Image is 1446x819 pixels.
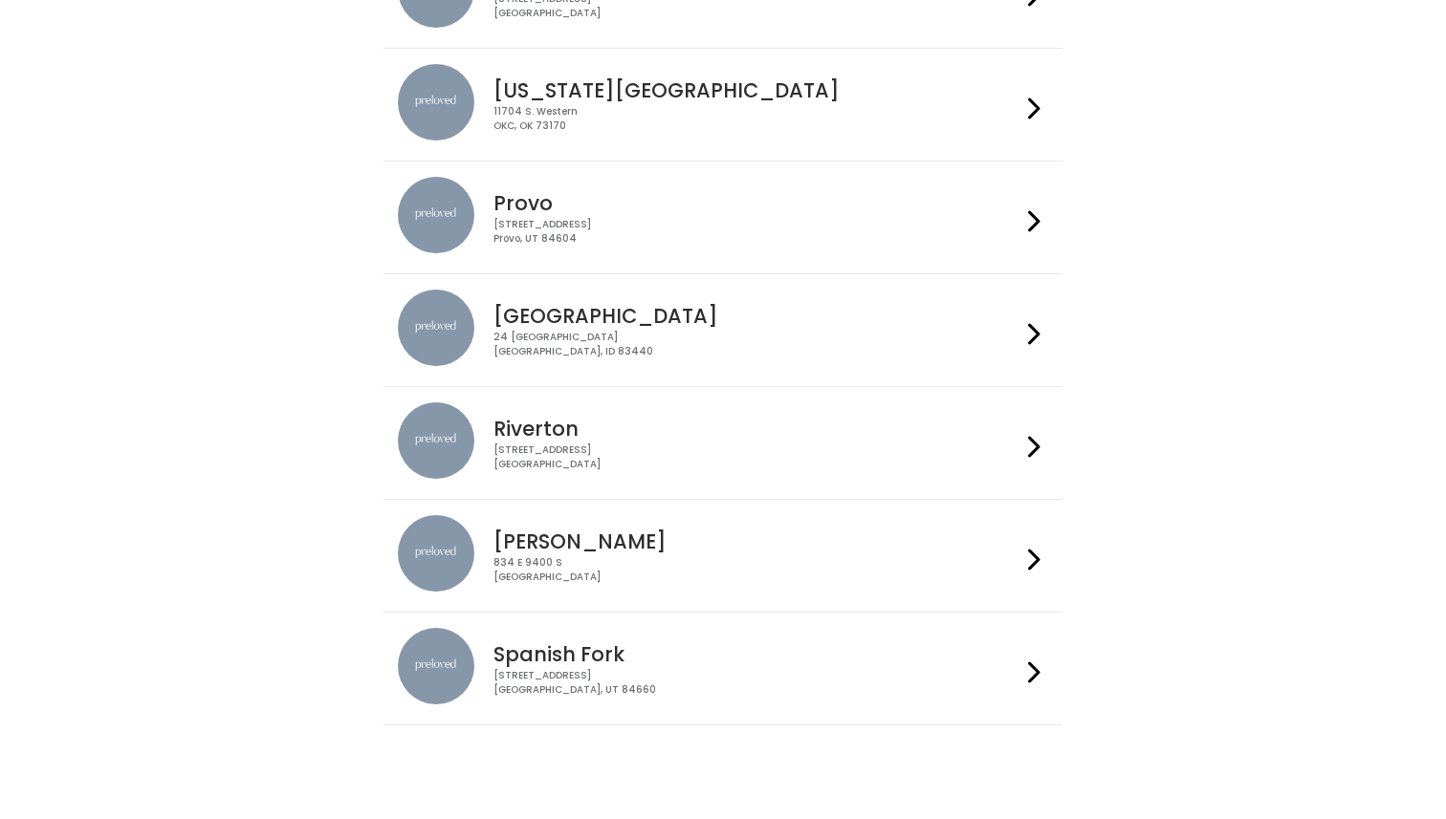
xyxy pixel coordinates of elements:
[493,669,1019,697] div: [STREET_ADDRESS] [GEOGRAPHIC_DATA], UT 84660
[493,218,1019,246] div: [STREET_ADDRESS] Provo, UT 84604
[398,290,474,366] img: preloved location
[398,402,474,479] img: preloved location
[493,418,1019,440] h4: Riverton
[398,628,1047,709] a: preloved location Spanish Fork [STREET_ADDRESS][GEOGRAPHIC_DATA], UT 84660
[493,192,1019,214] h4: Provo
[493,79,1019,101] h4: [US_STATE][GEOGRAPHIC_DATA]
[398,177,1047,258] a: preloved location Provo [STREET_ADDRESS]Provo, UT 84604
[398,64,1047,145] a: preloved location [US_STATE][GEOGRAPHIC_DATA] 11704 S. WesternOKC, OK 73170
[493,331,1019,358] div: 24 [GEOGRAPHIC_DATA] [GEOGRAPHIC_DATA], ID 83440
[398,177,474,253] img: preloved location
[398,515,474,592] img: preloved location
[493,443,1019,471] div: [STREET_ADDRESS] [GEOGRAPHIC_DATA]
[398,290,1047,371] a: preloved location [GEOGRAPHIC_DATA] 24 [GEOGRAPHIC_DATA][GEOGRAPHIC_DATA], ID 83440
[398,402,1047,484] a: preloved location Riverton [STREET_ADDRESS][GEOGRAPHIC_DATA]
[398,515,1047,596] a: preloved location [PERSON_NAME] 834 E 9400 S[GEOGRAPHIC_DATA]
[398,628,474,704] img: preloved location
[398,64,474,140] img: preloved location
[493,105,1019,133] div: 11704 S. Western OKC, OK 73170
[493,556,1019,584] div: 834 E 9400 S [GEOGRAPHIC_DATA]
[493,643,1019,665] h4: Spanish Fork
[493,305,1019,327] h4: [GEOGRAPHIC_DATA]
[493,530,1019,552] h4: [PERSON_NAME]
